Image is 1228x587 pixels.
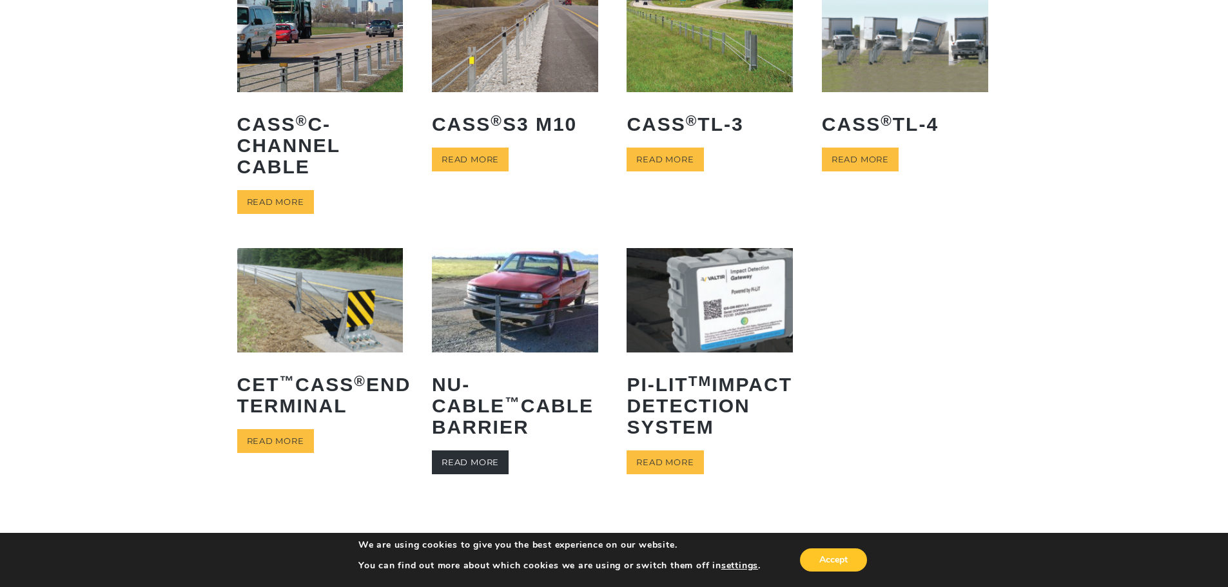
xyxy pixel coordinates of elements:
[296,113,308,129] sup: ®
[237,429,314,453] a: Read more about “CET™ CASS® End Terminal”
[432,148,509,171] a: Read more about “CASS® S3 M10”
[822,148,899,171] a: Read more about “CASS® TL-4”
[822,104,988,144] h2: CASS TL-4
[237,190,314,214] a: Read more about “CASS® C-Channel Cable”
[688,373,712,389] sup: TM
[686,113,698,129] sup: ®
[881,113,893,129] sup: ®
[354,373,366,389] sup: ®
[627,148,703,171] a: Read more about “CASS® TL-3”
[358,539,761,551] p: We are using cookies to give you the best experience on our website.
[800,548,867,572] button: Accept
[505,394,521,410] sup: ™
[721,560,758,572] button: settings
[627,364,793,447] h2: PI-LIT Impact Detection System
[237,104,404,187] h2: CASS C-Channel Cable
[358,560,761,572] p: You can find out more about which cookies we are using or switch them off in .
[432,104,598,144] h2: CASS S3 M10
[432,364,598,447] h2: NU-CABLE Cable Barrier
[491,113,503,129] sup: ®
[627,104,793,144] h2: CASS TL-3
[280,373,296,389] sup: ™
[432,450,509,474] a: Read more about “NU-CABLE™ Cable Barrier”
[627,248,793,447] a: PI-LITTMImpact Detection System
[432,248,598,447] a: NU-CABLE™Cable Barrier
[237,248,404,425] a: CET™CASS®End Terminal
[627,450,703,474] a: Read more about “PI-LITTM Impact Detection System”
[237,364,404,426] h2: CET CASS End Terminal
